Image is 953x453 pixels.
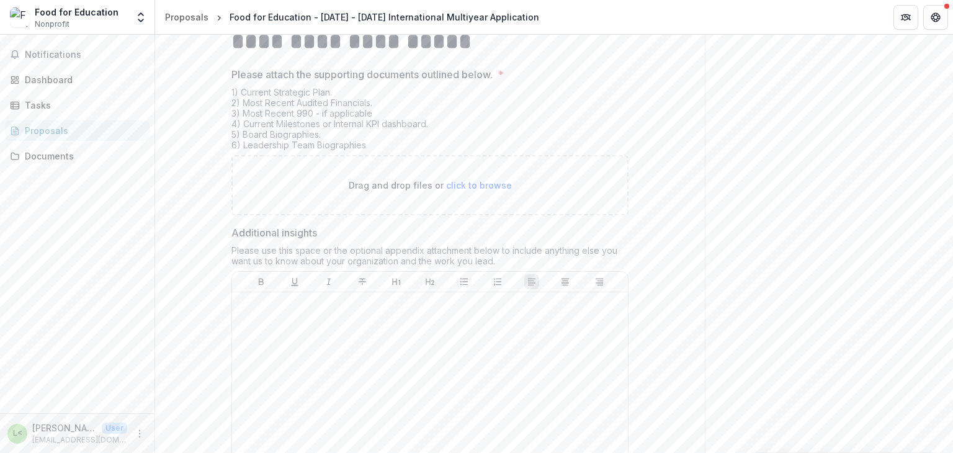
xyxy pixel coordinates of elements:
div: Tasks [25,99,140,112]
button: Align Center [558,274,573,289]
p: User [102,423,127,434]
button: Notifications [5,45,150,65]
button: Align Left [524,274,539,289]
nav: breadcrumb [160,8,544,26]
button: Bold [254,274,269,289]
span: Notifications [25,50,145,60]
button: Heading 1 [389,274,404,289]
a: Proposals [160,8,213,26]
div: Food for Education - [DATE] - [DATE] International Multiyear Application [230,11,539,24]
a: Documents [5,146,150,166]
p: Please attach the supporting documents outlined below. [231,67,493,82]
p: Drag and drop files or [349,179,512,192]
button: Get Help [923,5,948,30]
a: Tasks [5,95,150,115]
img: Food for Education [10,7,30,27]
button: Heading 2 [423,274,437,289]
div: 1) Current Strategic Plan. 2) Most Recent Audited Financials. 3) Most Recent 990 - if applicable ... [231,87,629,155]
button: Open entity switcher [132,5,150,30]
span: Nonprofit [35,19,69,30]
a: Proposals [5,120,150,141]
p: [PERSON_NAME] <[PERSON_NAME][EMAIL_ADDRESS][DOMAIN_NAME]> [32,421,97,434]
div: Please use this space or the optional appendix attachment below to include anything else you want... [231,245,629,271]
a: Dashboard [5,70,150,90]
p: [EMAIL_ADDRESS][DOMAIN_NAME] [32,434,127,446]
button: Ordered List [490,274,505,289]
button: Bullet List [457,274,472,289]
div: Liviya David <liviya@food4education.org> [13,429,22,437]
div: Documents [25,150,140,163]
div: Proposals [25,124,140,137]
button: Align Right [592,274,607,289]
div: Proposals [165,11,208,24]
button: Underline [287,274,302,289]
button: Italicize [321,274,336,289]
div: Food for Education [35,6,119,19]
button: Strike [355,274,370,289]
span: click to browse [446,180,512,191]
div: Dashboard [25,73,140,86]
button: More [132,426,147,441]
button: Partners [893,5,918,30]
p: Additional insights [231,225,317,240]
